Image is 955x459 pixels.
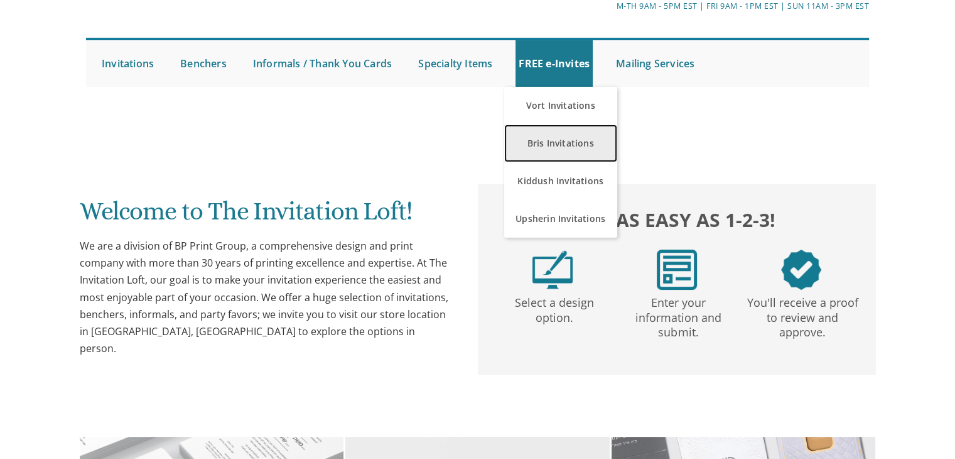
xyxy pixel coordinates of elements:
img: step3.png [781,250,821,290]
a: Upsherin Invitations [504,200,617,238]
a: Vort Invitations [504,87,617,124]
p: Enter your information and submit. [618,290,738,340]
p: Select a design option. [494,290,613,326]
h1: Welcome to The Invitation Loft! [80,197,453,235]
p: You'll receive a proof to review and approve. [743,290,862,340]
img: step1.png [532,250,573,290]
h2: It's as easy as 1-2-3! [490,206,863,234]
img: step2.png [657,250,697,290]
a: Kiddush Invitations [504,162,617,200]
a: Informals / Thank You Cards [250,40,395,87]
a: Bris Invitations [504,124,617,162]
a: Invitations [99,40,157,87]
div: We are a division of BP Print Group, a comprehensive design and print company with more than 30 y... [80,238,453,357]
a: Specialty Items [415,40,495,87]
a: Benchers [177,40,230,87]
a: Mailing Services [613,40,698,87]
a: FREE e-Invites [515,40,593,87]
